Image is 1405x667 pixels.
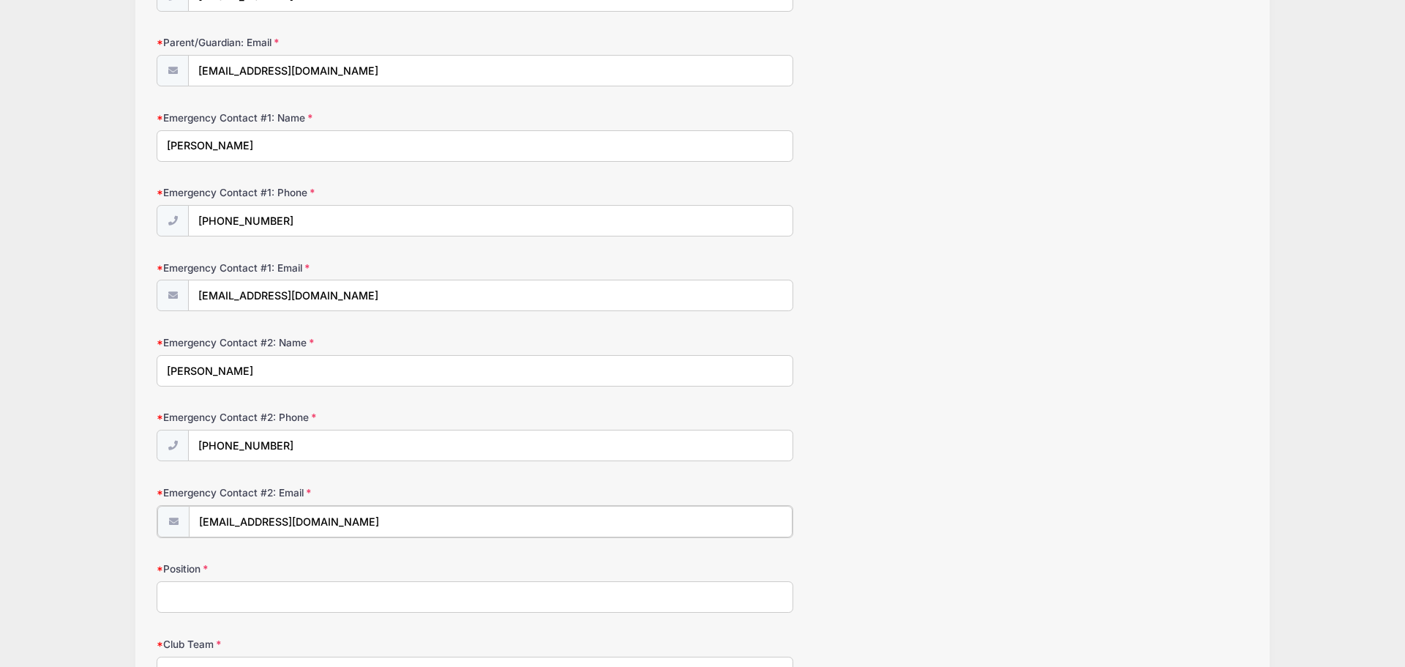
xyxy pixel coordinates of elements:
[188,280,793,311] input: email@email.com
[157,111,520,125] label: Emergency Contact #1: Name
[189,506,793,537] input: email@email.com
[157,410,520,425] label: Emergency Contact #2: Phone
[157,335,520,350] label: Emergency Contact #2: Name
[157,185,520,200] label: Emergency Contact #1: Phone
[157,562,520,576] label: Position
[188,430,793,461] input: (xxx) xxx-xxxx
[188,55,793,86] input: email@email.com
[157,485,520,500] label: Emergency Contact #2: Email
[157,35,520,50] label: Parent/Guardian: Email
[157,261,520,275] label: Emergency Contact #1: Email
[157,637,520,652] label: Club Team
[188,205,793,236] input: (xxx) xxx-xxxx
